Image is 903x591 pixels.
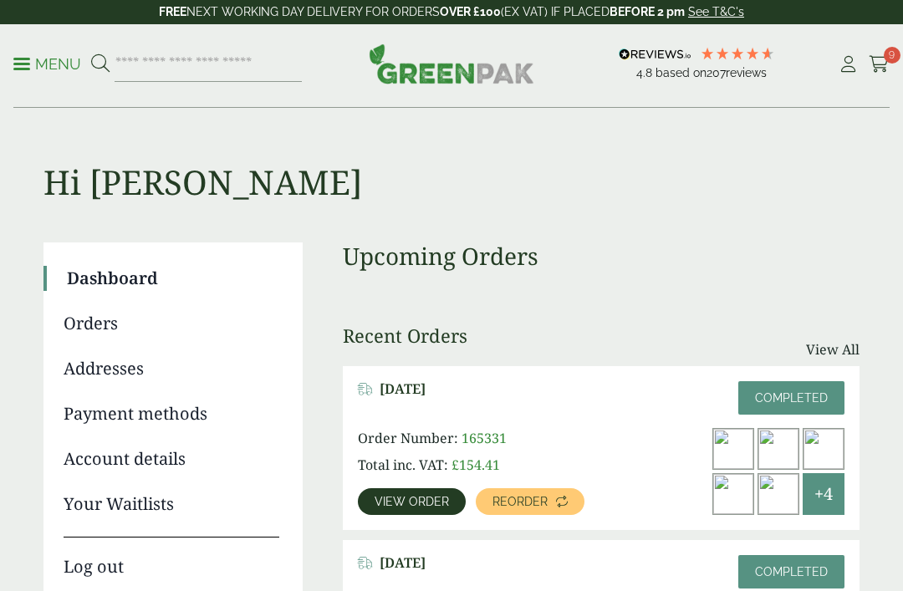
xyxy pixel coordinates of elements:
[358,488,466,515] a: View order
[64,446,279,471] a: Account details
[375,496,449,507] span: View order
[814,481,833,507] span: +4
[656,66,707,79] span: Based on
[869,52,890,77] a: 9
[869,56,890,73] i: Cart
[67,266,279,291] a: Dashboard
[358,429,458,447] span: Order Number:
[358,456,448,474] span: Total inc. VAT:
[758,429,798,469] img: 2320027-Bagasse-Lunch-Box-9x622-open-with-food-300x200.jpg
[707,66,726,79] span: 207
[440,5,501,18] strong: OVER £100
[838,56,859,73] i: My Account
[369,43,534,84] img: GreenPak Supplies
[804,429,844,469] img: 10.5-300x200.jpg
[64,311,279,336] a: Orders
[713,429,753,469] img: Large-Kraft-Clamshell-Burger-Box-with-Burger-1-300x200.jpg
[755,565,828,578] span: Completed
[159,5,186,18] strong: FREE
[343,324,467,346] h3: Recent Orders
[380,555,426,571] span: [DATE]
[451,456,459,474] span: £
[713,474,753,514] img: Bagasse-Meal-Box-9-x-9-inch-with-food-300x200.jpg
[755,391,828,405] span: Completed
[43,109,860,202] h1: Hi [PERSON_NAME]
[758,474,798,514] img: 2320028B-Bagasse-Meal-Box-9x922-3-compartment-open-with-food-300x200.jpg
[64,356,279,381] a: Addresses
[492,496,548,507] span: Reorder
[806,339,860,359] a: View All
[726,66,767,79] span: reviews
[343,242,860,271] h3: Upcoming Orders
[13,54,81,71] a: Menu
[700,46,775,61] div: 4.79 Stars
[884,47,900,64] span: 9
[380,381,426,397] span: [DATE]
[636,66,656,79] span: 4.8
[688,5,744,18] a: See T&C's
[64,537,279,579] a: Log out
[476,488,584,515] a: Reorder
[13,54,81,74] p: Menu
[610,5,685,18] strong: BEFORE 2 pm
[451,456,500,474] bdi: 154.41
[462,429,507,447] span: 165331
[619,48,691,60] img: REVIEWS.io
[64,401,279,426] a: Payment methods
[64,492,279,517] a: Your Waitlists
